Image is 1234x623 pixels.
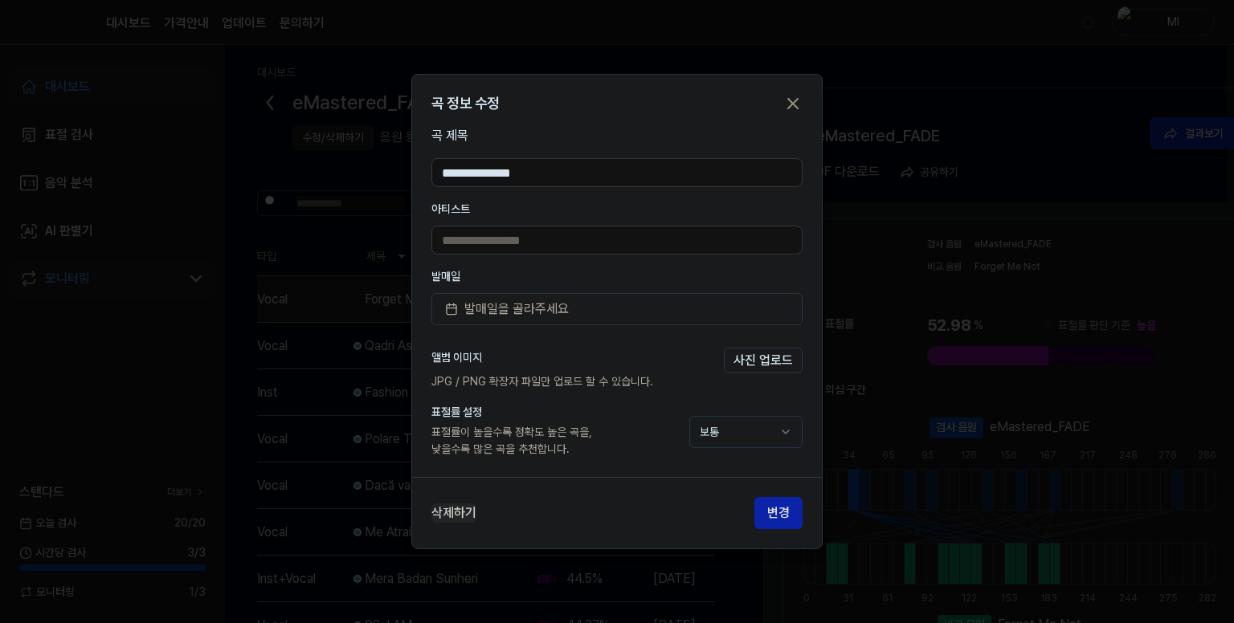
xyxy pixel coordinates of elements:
span: 발매일을 골라주세요 [464,299,569,319]
label: 아티스트 [431,203,803,214]
button: 사진 업로드 [724,348,803,373]
label: 발매일 [431,271,803,282]
button: 발매일을 골라주세요 [431,293,803,325]
button: 변경 [754,497,803,529]
label: 앨범 이미지 [431,352,482,363]
label: 곡 제목 [431,126,803,145]
h2: 곡 정보 수정 [431,96,500,111]
div: JPG / PNG 확장자 파일만 업로드 할 수 있습니다. [431,373,803,390]
label: 표절률 설정 [431,406,689,417]
div: 표절률이 높을수록 정확도 높은 곡을, 낮을수록 많은 곡을 추천합니다. [431,424,689,458]
button: 삭제하기 [431,503,476,523]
